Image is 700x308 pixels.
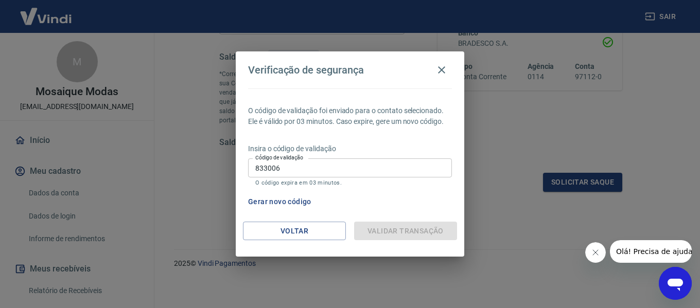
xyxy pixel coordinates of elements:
p: O código expira em 03 minutos. [255,179,445,186]
button: Voltar [243,222,346,241]
button: Gerar novo código [244,192,316,211]
h4: Verificação de segurança [248,64,364,76]
iframe: Botão para abrir a janela de mensagens [659,267,692,300]
label: Código de validação [255,154,303,161]
span: Olá! Precisa de ajuda? [6,7,86,15]
iframe: Fechar mensagem [585,242,606,263]
iframe: Mensagem da empresa [610,240,692,263]
p: Insira o código de validação [248,143,452,154]
p: O código de validação foi enviado para o contato selecionado. Ele é válido por 03 minutos. Caso e... [248,105,452,127]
